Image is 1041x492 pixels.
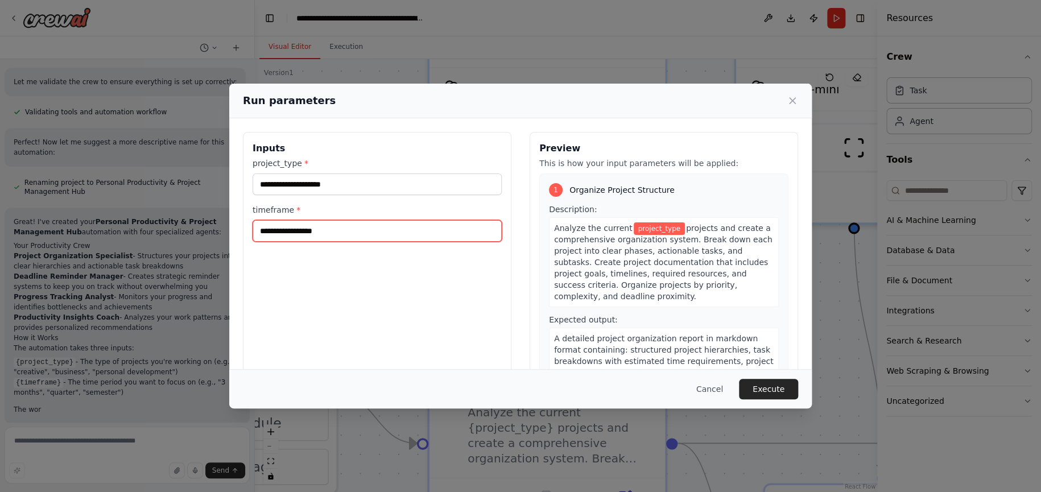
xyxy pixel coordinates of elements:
div: 1 [549,183,563,197]
span: A detailed project organization report in markdown format containing: structured project hierarch... [554,334,774,388]
span: Analyze the current [554,224,633,233]
label: project_type [253,158,502,169]
button: Execute [739,379,798,399]
h3: Preview [539,142,788,155]
button: Cancel [687,379,732,399]
label: timeframe [253,204,502,216]
span: Organize Project Structure [569,184,675,196]
h2: Run parameters [243,93,336,109]
p: This is how your input parameters will be applied: [539,158,788,169]
span: Variable: project_type [634,222,685,235]
h3: Inputs [253,142,502,155]
span: Expected output: [549,315,618,324]
span: Description: [549,205,597,214]
span: projects and create a comprehensive organization system. Break down each project into clear phase... [554,224,773,301]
